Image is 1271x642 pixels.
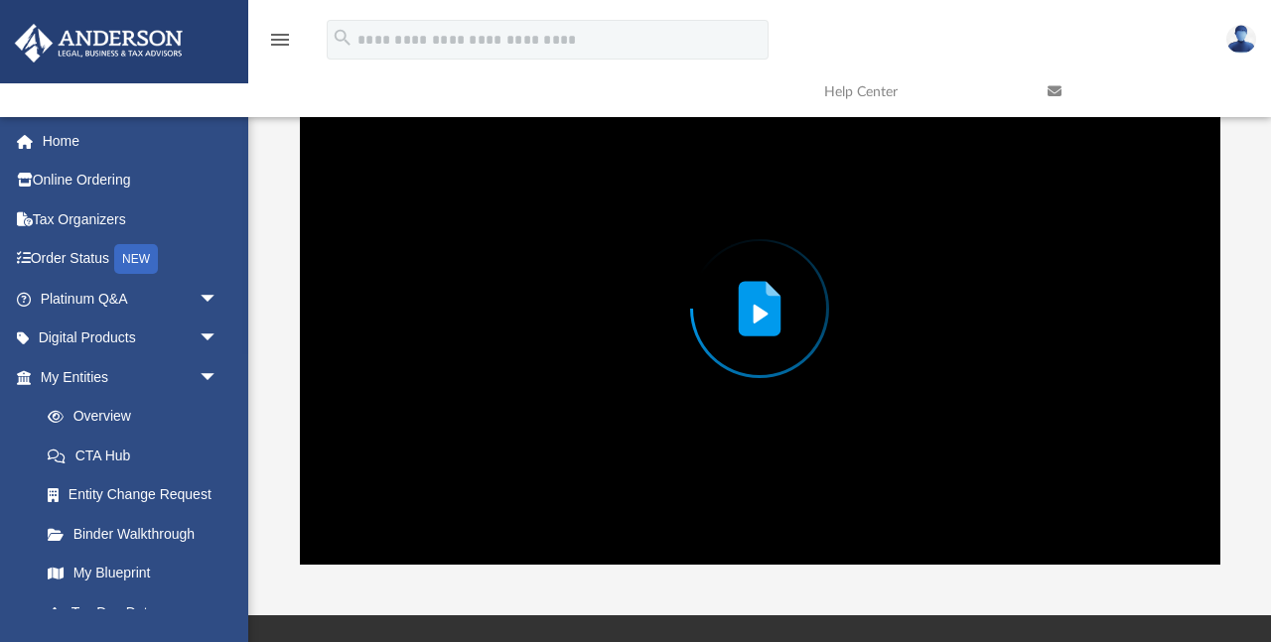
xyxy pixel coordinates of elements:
[9,24,189,63] img: Anderson Advisors Platinum Portal
[28,514,248,554] a: Binder Walkthrough
[14,121,248,161] a: Home
[199,279,238,320] span: arrow_drop_down
[28,554,238,593] a: My Blueprint
[14,161,248,200] a: Online Ordering
[1226,25,1256,54] img: User Pic
[199,319,238,359] span: arrow_drop_down
[28,592,248,632] a: Tax Due Dates
[268,28,292,52] i: menu
[199,357,238,398] span: arrow_drop_down
[114,244,158,274] div: NEW
[14,357,248,397] a: My Entitiesarrow_drop_down
[28,397,248,437] a: Overview
[332,27,353,49] i: search
[14,319,248,358] a: Digital Productsarrow_drop_down
[809,53,1033,131] a: Help Center
[14,239,248,280] a: Order StatusNEW
[14,279,248,319] a: Platinum Q&Aarrow_drop_down
[28,475,248,515] a: Entity Change Request
[28,436,248,475] a: CTA Hub
[268,38,292,52] a: menu
[14,199,248,239] a: Tax Organizers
